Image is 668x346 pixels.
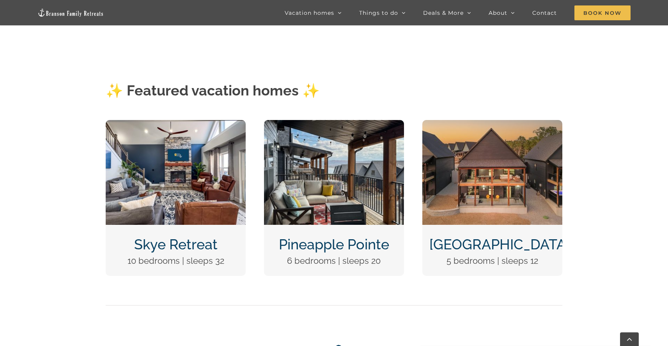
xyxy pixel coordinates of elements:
span: Vacation homes [285,10,334,16]
span: Things to do [359,10,398,16]
p: 10 bedrooms | sleeps 32 [113,254,239,268]
span: About [489,10,507,16]
a: [GEOGRAPHIC_DATA] [429,236,570,252]
span: Contact [532,10,557,16]
a: Pineapple Pointe [279,236,389,252]
a: DCIM100MEDIADJI_0124.JPG [422,119,562,129]
img: Branson Family Retreats Logo [37,8,104,17]
p: 5 bedrooms | sleeps 12 [429,254,555,268]
p: 6 bedrooms | sleeps 20 [271,254,397,268]
a: Skye Retreat [134,236,218,252]
strong: ✨ Featured vacation homes ✨ [106,82,320,99]
a: Pineapple Pointe Christmas at Table Rock Lake Branson Missouri-1416 [264,119,404,129]
a: Skye Retreat at Table Rock Lake-3004-Edit [106,119,246,129]
span: Deals & More [423,10,464,16]
span: Book Now [574,5,631,20]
